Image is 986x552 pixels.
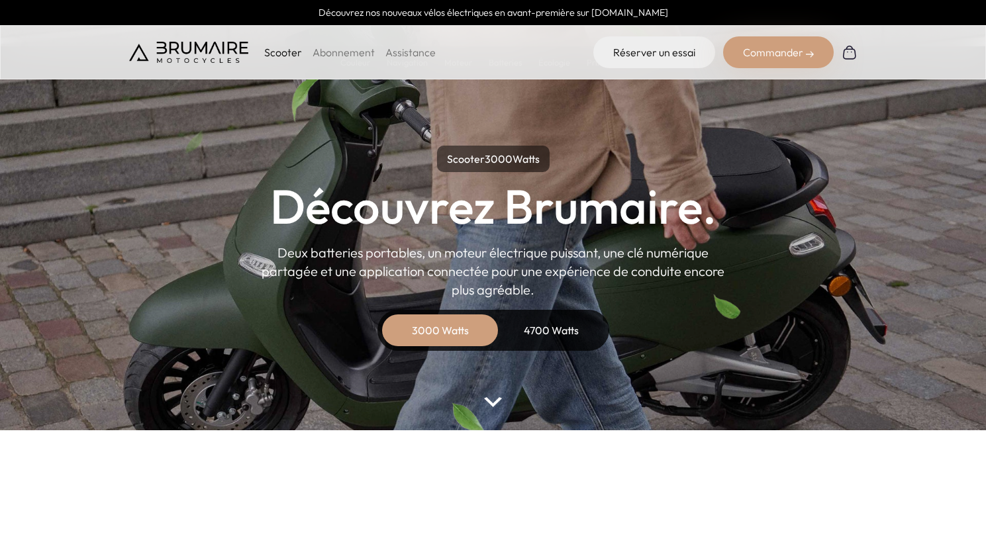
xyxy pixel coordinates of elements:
[270,183,716,230] h1: Découvrez Brumaire.
[485,152,513,165] span: 3000
[499,314,605,346] div: 4700 Watts
[842,44,858,60] img: Panier
[262,244,725,299] p: Deux batteries portables, un moteur électrique puissant, une clé numérique partagée et une applic...
[313,46,375,59] a: Abonnement
[723,36,834,68] div: Commander
[387,314,493,346] div: 3000 Watts
[484,397,501,407] img: arrow-bottom.png
[129,42,248,63] img: Brumaire Motocycles
[437,146,550,172] p: Scooter Watts
[385,46,436,59] a: Assistance
[264,44,302,60] p: Scooter
[806,50,814,58] img: right-arrow-2.png
[593,36,715,68] a: Réserver un essai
